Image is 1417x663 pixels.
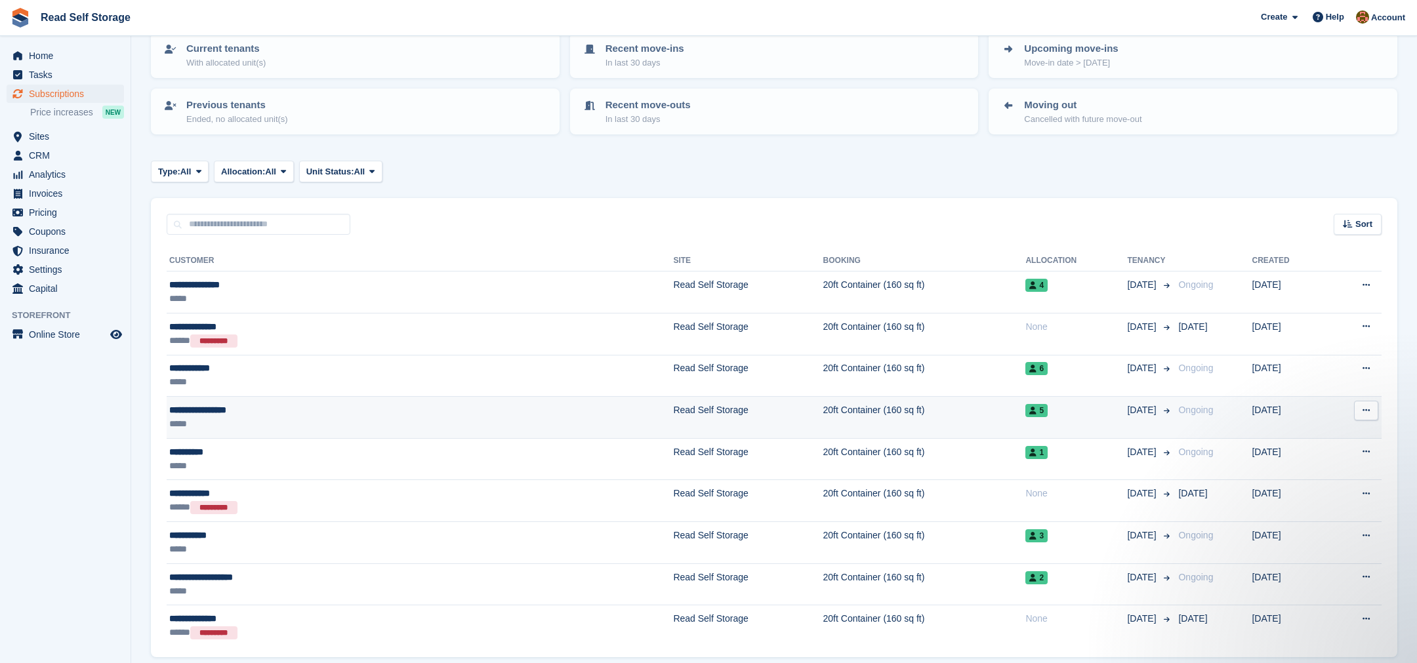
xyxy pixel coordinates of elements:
td: [DATE] [1252,355,1326,397]
td: Read Self Storage [673,480,823,522]
button: Allocation: All [214,161,294,182]
td: 20ft Container (160 sq ft) [823,355,1026,397]
a: menu [7,127,124,146]
p: In last 30 days [606,113,691,126]
div: None [1025,612,1127,626]
td: [DATE] [1252,271,1326,313]
td: Read Self Storage [673,563,823,605]
a: menu [7,146,124,165]
span: Sites [29,127,108,146]
td: [DATE] [1252,438,1326,480]
span: All [354,165,365,178]
iframe: Intercom notifications message [1155,464,1417,643]
a: Preview store [108,327,124,342]
span: Ongoing [1178,447,1213,457]
span: Help [1326,10,1344,24]
td: [DATE] [1252,397,1326,439]
th: Booking [823,251,1026,271]
span: Ongoing [1178,279,1213,290]
span: [DATE] [1127,612,1159,626]
span: [DATE] [1178,321,1207,332]
span: Home [29,47,108,65]
span: [DATE] [1127,571,1159,584]
img: stora-icon-8386f47178a22dfd0bd8f6a31ec36ba5ce8667c1dd55bd0f319d3a0aa187defe.svg [10,8,30,28]
td: 20ft Container (160 sq ft) [823,313,1026,355]
span: 5 [1025,404,1048,417]
th: Tenancy [1127,251,1173,271]
td: 20ft Container (160 sq ft) [823,563,1026,605]
th: Allocation [1025,251,1127,271]
span: 1 [1025,446,1048,459]
p: Current tenants [186,41,266,56]
p: Move-in date > [DATE] [1024,56,1118,70]
p: Recent move-ins [606,41,684,56]
span: Create [1261,10,1287,24]
th: Customer [167,251,673,271]
span: Unit Status: [306,165,354,178]
a: Recent move-outs In last 30 days [571,90,977,133]
td: Read Self Storage [673,271,823,313]
th: Site [673,251,823,271]
a: Read Self Storage [35,7,136,28]
a: menu [7,203,124,222]
span: Price increases [30,106,93,119]
span: [DATE] [1127,529,1159,542]
span: Tasks [29,66,108,84]
td: Read Self Storage [673,313,823,355]
span: Pricing [29,203,108,222]
p: Recent move-outs [606,98,691,113]
button: Unit Status: All [299,161,382,182]
a: Current tenants With allocated unit(s) [152,33,558,77]
span: Online Store [29,325,108,344]
a: Previous tenants Ended, no allocated unit(s) [152,90,558,133]
span: Subscriptions [29,85,108,103]
p: Ended, no allocated unit(s) [186,113,288,126]
span: [DATE] [1127,487,1159,500]
span: Type: [158,165,180,178]
td: [DATE] [1252,313,1326,355]
span: [DATE] [1127,445,1159,459]
td: 20ft Container (160 sq ft) [823,522,1026,564]
a: menu [7,47,124,65]
span: 6 [1025,362,1048,375]
a: menu [7,279,124,298]
span: [DATE] [1127,361,1159,375]
td: Read Self Storage [673,605,823,647]
td: 20ft Container (160 sq ft) [823,480,1026,522]
th: Created [1252,251,1326,271]
span: Allocation: [221,165,265,178]
span: [DATE] [1127,320,1159,334]
span: Capital [29,279,108,298]
a: menu [7,222,124,241]
span: [DATE] [1127,278,1159,292]
a: menu [7,325,124,344]
a: menu [7,260,124,279]
span: CRM [29,146,108,165]
a: menu [7,241,124,260]
p: With allocated unit(s) [186,56,266,70]
td: 20ft Container (160 sq ft) [823,397,1026,439]
td: 20ft Container (160 sq ft) [823,438,1026,480]
span: 3 [1025,529,1048,542]
p: In last 30 days [606,56,684,70]
div: NEW [102,106,124,119]
span: Analytics [29,165,108,184]
p: Moving out [1024,98,1141,113]
td: 20ft Container (160 sq ft) [823,605,1026,647]
a: menu [7,85,124,103]
td: 20ft Container (160 sq ft) [823,271,1026,313]
span: Storefront [12,309,131,322]
td: Read Self Storage [673,355,823,397]
span: 2 [1025,571,1048,584]
a: Price increases NEW [30,105,124,119]
span: All [180,165,192,178]
img: Claire Read [1356,10,1369,24]
div: None [1025,487,1127,500]
button: Type: All [151,161,209,182]
a: Recent move-ins In last 30 days [571,33,977,77]
td: Read Self Storage [673,522,823,564]
a: menu [7,66,124,84]
p: Upcoming move-ins [1024,41,1118,56]
a: Upcoming move-ins Move-in date > [DATE] [990,33,1396,77]
span: All [265,165,276,178]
